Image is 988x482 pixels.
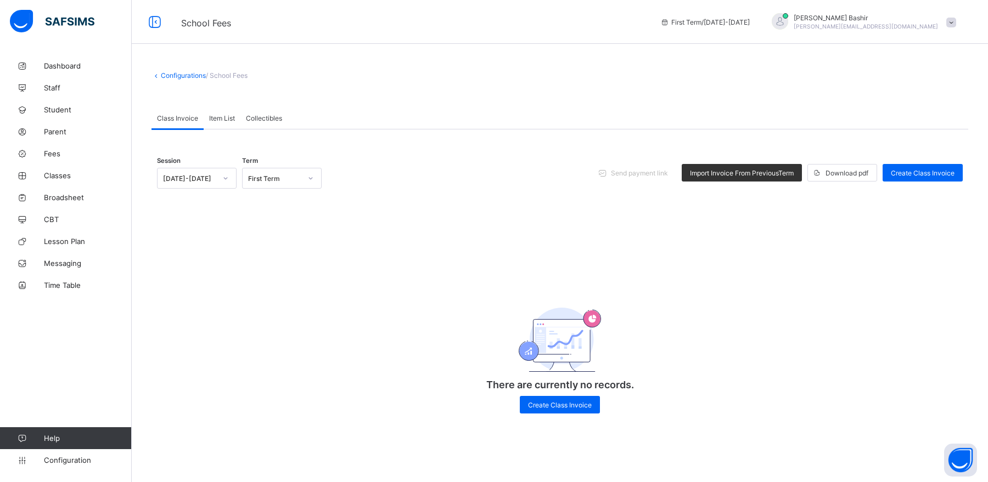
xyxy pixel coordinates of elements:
[10,10,94,33] img: safsims
[660,18,750,26] span: session/term information
[209,114,235,122] span: Item List
[44,83,132,92] span: Staff
[242,157,258,165] span: Term
[891,169,955,177] span: Create Class Invoice
[794,14,938,22] span: [PERSON_NAME] Bashir
[611,169,668,177] span: Send payment link
[44,149,132,158] span: Fees
[519,308,601,372] img: academics.830fd61bc8807c8ddf7a6434d507d981.svg
[44,434,131,443] span: Help
[157,157,181,165] span: Session
[44,193,132,202] span: Broadsheet
[163,174,216,183] div: [DATE]-[DATE]
[248,174,301,183] div: First Term
[161,71,206,80] a: Configurations
[44,215,132,224] span: CBT
[44,61,132,70] span: Dashboard
[44,259,132,268] span: Messaging
[528,401,592,409] span: Create Class Invoice
[944,444,977,477] button: Open asap
[157,114,198,122] span: Class Invoice
[44,281,132,290] span: Time Table
[794,23,938,30] span: [PERSON_NAME][EMAIL_ADDRESS][DOMAIN_NAME]
[690,169,794,177] span: Import Invoice From Previous Term
[761,13,962,31] div: HamidBashir
[44,171,132,180] span: Classes
[181,18,231,29] span: School Fees
[44,237,132,246] span: Lesson Plan
[44,456,131,464] span: Configuration
[206,71,248,80] span: / School Fees
[44,105,132,114] span: Student
[450,277,670,424] div: There are currently no records.
[44,127,132,136] span: Parent
[246,114,282,122] span: Collectibles
[826,169,868,177] span: Download pdf
[450,379,670,390] p: There are currently no records.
